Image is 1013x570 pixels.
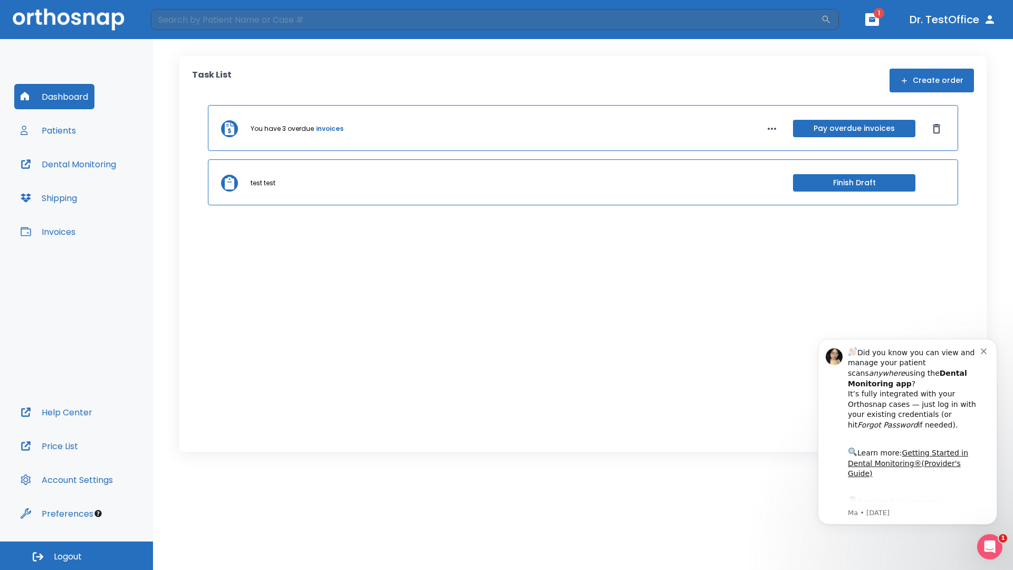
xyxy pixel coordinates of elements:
[251,124,314,134] p: You have 3 overdue
[793,174,915,192] button: Finish Draft
[14,400,99,425] button: Help Center
[874,8,884,18] span: 1
[890,69,974,92] button: Create order
[802,323,1013,541] iframe: Intercom notifications message
[928,120,945,137] button: Dismiss
[14,118,82,143] button: Patients
[793,120,915,137] button: Pay overdue invoices
[905,10,1000,29] button: Dr. TestOffice
[46,172,179,226] div: Download the app: | ​ Let us know if you need help getting started!
[14,501,100,526] button: Preferences
[14,219,82,244] button: Invoices
[46,185,179,195] p: Message from Ma, sent 3w ago
[14,84,94,109] button: Dashboard
[251,178,275,188] p: test test
[151,9,821,30] input: Search by Patient Name or Case #
[93,509,103,518] div: Tooltip anchor
[179,23,187,31] button: Dismiss notification
[999,534,1007,543] span: 1
[13,8,125,30] img: Orthosnap
[977,534,1002,559] iframe: Intercom live chat
[192,69,232,92] p: Task List
[46,175,140,194] a: App Store
[14,151,122,177] button: Dental Monitoring
[54,551,82,563] span: Logout
[316,124,343,134] a: invoices
[14,433,84,459] button: Price List
[14,185,83,211] button: Shipping
[14,467,119,492] button: Account Settings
